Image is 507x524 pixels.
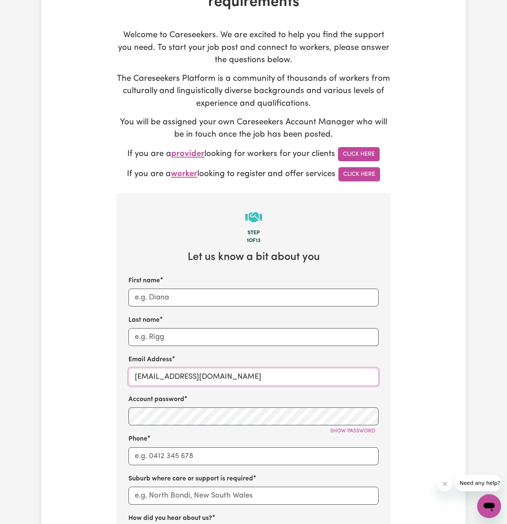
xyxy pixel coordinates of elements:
[117,147,390,161] p: If you are a looking for workers for your clients
[128,355,172,365] label: Email Address
[117,167,390,181] p: If you are a looking to register and offer services
[128,514,212,523] label: How did you hear about us?
[128,474,253,484] label: Suburb where care or support is required
[128,328,379,346] input: e.g. Rigg
[128,315,160,325] label: Last name
[128,447,379,465] input: e.g. 0412 345 678
[338,167,380,181] a: Click Here
[330,428,375,434] span: Show password
[117,29,390,67] p: Welcome to Careseekers. We are excited to help you find the support you need. To start your job p...
[128,368,379,386] input: e.g. diana.rigg@yahoo.com.au
[128,434,147,444] label: Phone
[455,475,501,491] iframe: Message from company
[128,237,379,245] div: 1 of 13
[437,476,452,491] iframe: Close message
[117,116,390,141] p: You will be assigned your own Careseekers Account Manager who will be in touch once the job has b...
[128,487,379,505] input: e.g. North Bondi, New South Wales
[171,170,197,178] span: worker
[128,289,379,307] input: e.g. Diana
[338,147,380,161] a: Click Here
[128,251,379,264] h2: Let us know a bit about you
[117,73,390,110] p: The Careseekers Platform is a community of thousands of workers from culturally and linguisticall...
[327,425,379,437] button: Show password
[171,150,204,158] span: provider
[128,229,379,237] div: Step
[128,276,160,286] label: First name
[128,395,184,404] label: Account password
[477,494,501,518] iframe: Button to launch messaging window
